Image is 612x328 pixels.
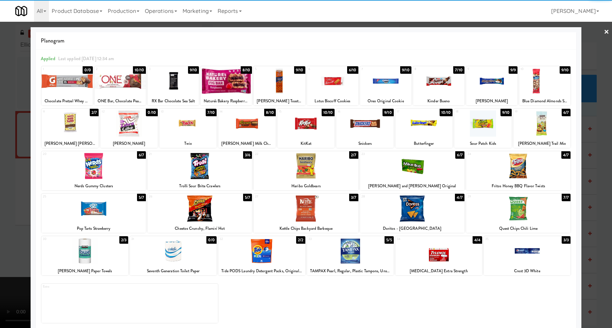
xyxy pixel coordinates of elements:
[255,182,357,190] div: Haribo Goldbears
[41,97,93,105] div: Chocolate Pretzel Whey Protein Bar, Gatorade
[277,139,335,148] div: KitKat
[361,194,412,200] div: 28
[83,66,93,74] div: 0/0
[296,236,305,244] div: 2/2
[500,109,511,116] div: 9/10
[308,97,357,105] div: Lotus Biscoff Cookies
[515,109,542,115] div: 19
[146,109,157,116] div: 0/10
[264,109,275,116] div: 8/10
[218,236,305,275] div: 322/2Tide PODS Laundry Detergent Packs, Original Scent, 16 Count
[149,194,200,200] div: 26
[255,194,306,200] div: 27
[130,236,217,275] div: 310/0Seventh Generation Toilet Paper
[58,55,114,62] span: Last applied [DATE] 12:34 am
[453,66,464,74] div: 7/10
[41,284,218,323] div: Extra
[254,97,305,105] div: [PERSON_NAME] Toast Chee Peanut Butter
[202,97,251,105] div: Nature's Bakery Raspberry Fig Bar
[307,267,394,275] div: TAMPAX Pearl, Regular, Plastic Tampons, Unscented
[148,194,252,233] div: 265/7Cheetos Crunchy, Flamin' Hot
[466,182,571,190] div: Fritos Honey BBQ Flavor Twists
[100,139,157,148] div: [PERSON_NAME]
[100,109,157,148] div: 120/10[PERSON_NAME]
[42,182,145,190] div: Nerds Gummy Clusters
[201,97,252,105] div: Nature's Bakery Raspberry Fig Bar
[206,236,217,244] div: 0/0
[361,97,410,105] div: Oreo Original Cookie
[361,224,463,233] div: Doritos - [GEOGRAPHIC_DATA]
[455,151,464,159] div: 6/7
[336,109,393,148] div: 169/10Snickers
[454,109,511,148] div: 189/10Sour Patch Kids
[41,236,128,275] div: 302/3[PERSON_NAME] Paper Towels
[456,109,483,115] div: 18
[254,224,358,233] div: Kettle Chips Backyard Barbeque
[294,66,305,74] div: 9/10
[468,151,518,157] div: 24
[161,109,188,115] div: 13
[395,267,482,275] div: [MEDICAL_DATA] Extra Strength
[90,109,99,116] div: 2/7
[360,66,411,105] div: 79/10Oreo Original Cookie
[102,109,129,115] div: 12
[413,66,464,105] div: 87/10Kinder Bueno
[220,236,262,242] div: 32
[160,139,216,148] div: Twix
[360,151,464,190] div: 236/7[PERSON_NAME] and [PERSON_NAME] Original
[347,66,358,74] div: 6/10
[466,194,571,233] div: 297/7Quest Chips Chili Lime
[42,224,145,233] div: Pop Tarts Strawberry
[130,267,217,275] div: Seventh Generation Toilet Paper
[41,194,146,233] div: 255/7Pop Tarts Strawberry
[255,66,279,72] div: 5
[43,151,94,157] div: 20
[473,236,482,244] div: 4/4
[395,109,453,148] div: 1710/10Butterfinger
[349,194,358,201] div: 3/7
[322,109,335,116] div: 10/10
[279,109,306,115] div: 15
[149,151,200,157] div: 21
[466,97,517,105] div: [PERSON_NAME]
[254,66,305,105] div: 59/10[PERSON_NAME] Toast Chee Peanut Butter
[41,36,571,46] span: Planogram
[188,66,199,74] div: 9/10
[562,109,571,116] div: 6/7
[484,236,571,275] div: 353/3Crest 3D White
[514,139,569,148] div: [PERSON_NAME] Trail Mix
[513,109,571,148] div: 196/7[PERSON_NAME] Trail Mix
[520,97,569,105] div: Blue Diamond Almonds Smokehouse
[604,22,609,43] a: ×
[43,284,130,290] div: Extra
[243,151,252,159] div: 3/6
[337,139,392,148] div: Snickers
[255,224,357,233] div: Kettle Chips Backyard Barbeque
[349,151,358,159] div: 2/7
[243,194,252,201] div: 5/7
[454,139,511,148] div: Sour Patch Kids
[148,224,252,233] div: Cheetos Crunchy, Flamin' Hot
[148,151,252,190] div: 213/6Trolli Sour Brite Crawlers
[278,139,334,148] div: KitKat
[202,66,226,72] div: 4
[148,182,252,190] div: Trolli Sour Brite Crawlers
[254,151,358,190] div: 222/7Haribo Goldbears
[414,97,463,105] div: Kinder Bueno
[43,109,70,115] div: 11
[220,109,247,115] div: 14
[15,5,27,17] img: Micromart
[307,66,358,105] div: 66/10Lotus Biscoff Cookies
[41,55,55,62] span: Applied
[218,139,275,148] div: [PERSON_NAME] Milk Chocolate Peanut Butter
[413,97,464,105] div: Kinder Bueno
[149,224,251,233] div: Cheetos Crunchy, Flamin' Hot
[42,97,92,105] div: Chocolate Pretzel Whey Protein Bar, Gatorade
[137,194,146,201] div: 5/7
[396,139,452,148] div: Butterfinger
[101,139,156,148] div: [PERSON_NAME]
[42,139,98,148] div: [PERSON_NAME] [PERSON_NAME]
[43,66,67,72] div: 1
[509,66,517,74] div: 9/9
[96,97,145,105] div: ONE Bar, Chocolate Peanut Butter Cup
